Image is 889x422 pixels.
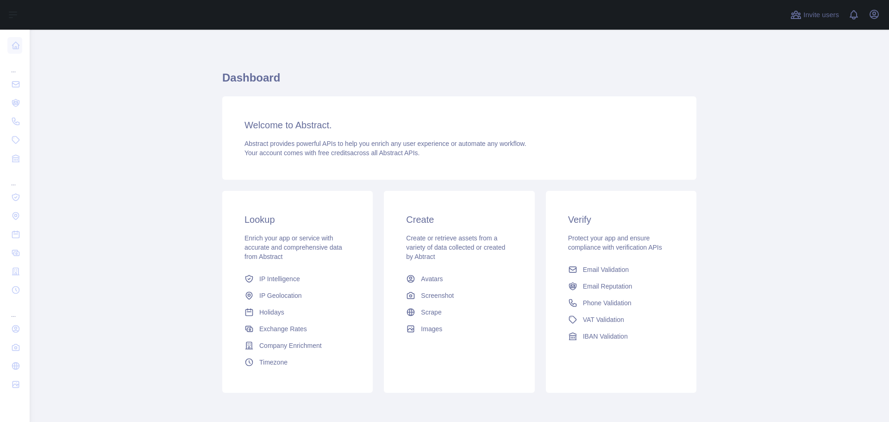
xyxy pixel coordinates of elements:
span: Protect your app and ensure compliance with verification APIs [568,234,662,251]
div: ... [7,56,22,74]
h3: Create [406,213,512,226]
span: Phone Validation [583,298,632,308]
a: Phone Validation [564,295,678,311]
span: Holidays [259,308,284,317]
span: Abstract provides powerful APIs to help you enrich any user experience or automate any workflow. [244,140,526,147]
a: IP Intelligence [241,271,354,287]
button: Invite users [789,7,841,22]
span: Email Validation [583,265,629,274]
span: Images [421,324,442,334]
span: Email Reputation [583,282,632,291]
a: Screenshot [402,287,516,304]
a: Email Reputation [564,278,678,295]
a: Company Enrichment [241,337,354,354]
a: Exchange Rates [241,321,354,337]
span: Scrape [421,308,441,317]
a: IBAN Validation [564,328,678,345]
span: IBAN Validation [583,332,628,341]
div: ... [7,169,22,187]
a: Holidays [241,304,354,321]
span: Avatars [421,274,443,283]
a: Timezone [241,354,354,371]
span: Your account comes with across all Abstract APIs. [244,149,419,157]
a: Avatars [402,271,516,287]
span: IP Geolocation [259,291,302,300]
span: VAT Validation [583,315,624,324]
span: IP Intelligence [259,274,300,283]
div: ... [7,300,22,319]
span: Company Enrichment [259,341,322,350]
span: Screenshot [421,291,454,300]
h1: Dashboard [222,70,696,93]
a: IP Geolocation [241,287,354,304]
h3: Welcome to Abstract. [244,119,674,132]
a: Email Validation [564,261,678,278]
a: VAT Validation [564,311,678,328]
span: free credits [318,149,350,157]
span: Enrich your app or service with accurate and comprehensive data from Abstract [244,234,342,260]
h3: Verify [568,213,674,226]
span: Create or retrieve assets from a variety of data collected or created by Abtract [406,234,505,260]
span: Exchange Rates [259,324,307,334]
span: Invite users [803,10,839,20]
a: Images [402,321,516,337]
span: Timezone [259,358,288,367]
h3: Lookup [244,213,351,226]
a: Scrape [402,304,516,321]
